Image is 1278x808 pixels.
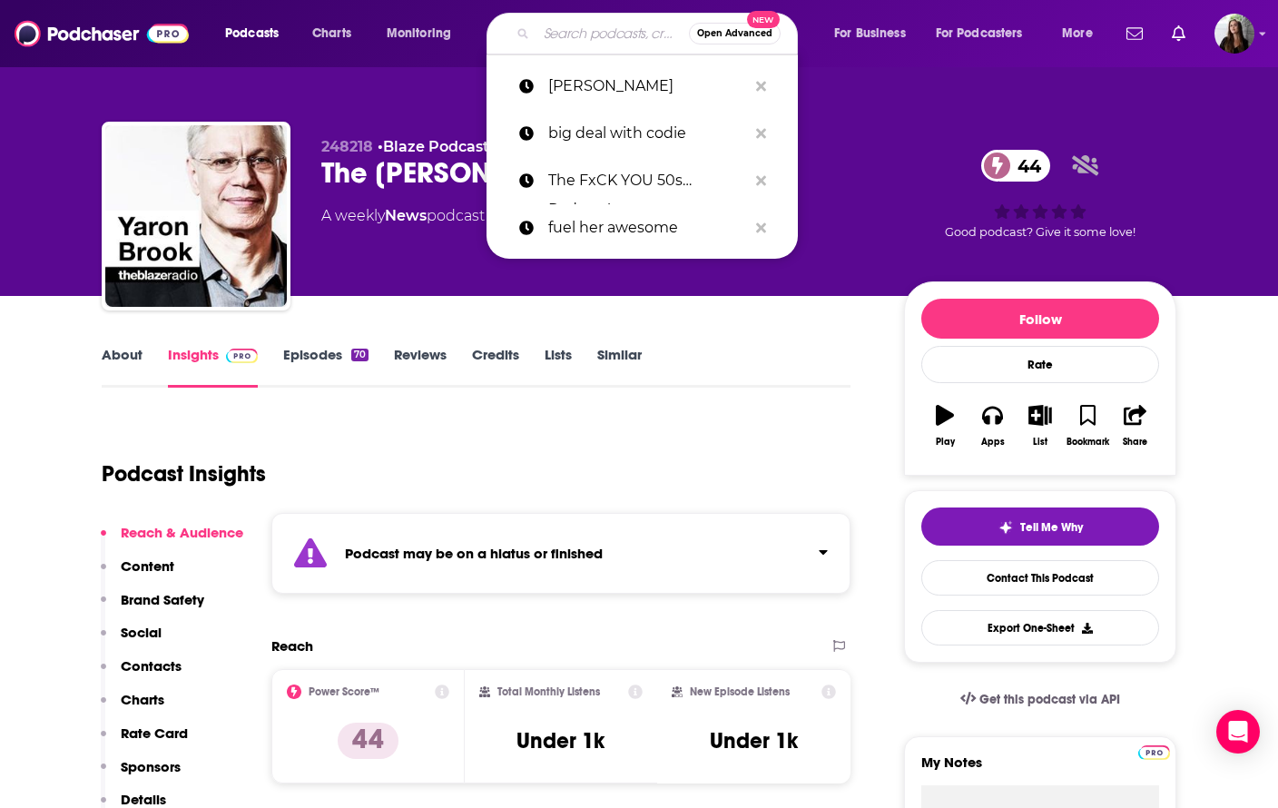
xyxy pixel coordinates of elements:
h3: Under 1k [516,727,605,754]
p: Contacts [121,657,182,675]
h2: Total Monthly Listens [497,685,600,698]
div: Share [1123,437,1147,448]
div: A weekly podcast [321,205,485,227]
span: Open Advanced [697,29,772,38]
span: New [747,11,780,28]
button: open menu [212,19,302,48]
span: Logged in as bnmartinn [1214,14,1254,54]
a: Episodes70 [283,346,369,388]
span: Monitoring [387,21,451,46]
button: Reach & Audience [101,524,243,557]
button: Follow [921,299,1159,339]
button: Share [1112,393,1159,458]
img: User Profile [1214,14,1254,54]
a: Credits [472,346,519,388]
img: Podchaser - Follow, Share and Rate Podcasts [15,16,189,51]
div: Open Intercom Messenger [1216,710,1260,754]
div: List [1033,437,1047,448]
button: open menu [1049,19,1116,48]
a: InsightsPodchaser Pro [168,346,258,388]
span: Tell Me Why [1020,520,1083,535]
button: tell me why sparkleTell Me Why [921,507,1159,546]
span: 44 [999,150,1050,182]
span: • [378,138,558,155]
button: open menu [374,19,475,48]
p: Brand Safety [121,591,204,608]
p: fuel her awesome [548,204,747,251]
div: Bookmark [1067,437,1109,448]
p: yaron brook [548,63,747,110]
h3: Under 1k [710,727,798,754]
a: fuel her awesome [487,204,798,251]
button: List [1017,393,1064,458]
span: 248218 [321,138,373,155]
a: Blaze Podcast Network [383,138,558,155]
span: Get this podcast via API [979,692,1120,707]
span: For Business [834,21,906,46]
p: Social [121,624,162,641]
button: open menu [821,19,929,48]
p: Rate Card [121,724,188,742]
a: Pro website [1138,743,1170,760]
p: 44 [338,723,398,759]
h1: Podcast Insights [102,460,266,488]
img: The Yaron Brook Show [105,125,287,307]
span: More [1062,21,1093,46]
button: Play [921,393,968,458]
a: big deal with codie [487,110,798,157]
a: Reviews [394,346,447,388]
button: Social [101,624,162,657]
a: Show notifications dropdown [1165,18,1193,49]
button: Contacts [101,657,182,691]
p: Details [121,791,166,808]
button: Brand Safety [101,591,204,625]
a: Similar [597,346,642,388]
div: Apps [981,437,1005,448]
p: Charts [121,691,164,708]
p: Content [121,557,174,575]
button: Open AdvancedNew [689,23,781,44]
p: The FxCK YOU 50s Podcast! [548,157,747,204]
h2: Power Score™ [309,685,379,698]
a: Show notifications dropdown [1119,18,1150,49]
img: Podchaser Pro [226,349,258,363]
a: Contact This Podcast [921,560,1159,596]
button: Bookmark [1064,393,1111,458]
button: Content [101,557,174,591]
strong: Podcast may be on a hiatus or finished [345,545,603,562]
button: open menu [924,19,1049,48]
a: Get this podcast via API [946,677,1135,722]
img: tell me why sparkle [998,520,1013,535]
button: Export One-Sheet [921,610,1159,645]
a: About [102,346,143,388]
input: Search podcasts, credits, & more... [536,19,689,48]
label: My Notes [921,754,1159,785]
button: Apps [968,393,1016,458]
p: Sponsors [121,758,181,775]
p: Reach & Audience [121,524,243,541]
span: For Podcasters [936,21,1023,46]
button: Show profile menu [1214,14,1254,54]
span: Charts [312,21,351,46]
a: 44 [981,150,1050,182]
a: The FxCK YOU 50s Podcast! [487,157,798,204]
a: News [385,207,427,224]
button: Charts [101,691,164,724]
div: Rate [921,346,1159,383]
span: Podcasts [225,21,279,46]
section: Click to expand status details [271,513,850,594]
h2: New Episode Listens [690,685,790,698]
p: big deal with codie [548,110,747,157]
div: Search podcasts, credits, & more... [504,13,815,54]
div: 44Good podcast? Give it some love! [904,138,1176,251]
img: Podchaser Pro [1138,745,1170,760]
button: Sponsors [101,758,181,792]
button: Rate Card [101,724,188,758]
a: Lists [545,346,572,388]
a: Charts [300,19,362,48]
div: 70 [351,349,369,361]
h2: Reach [271,637,313,655]
span: Good podcast? Give it some love! [945,225,1135,239]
